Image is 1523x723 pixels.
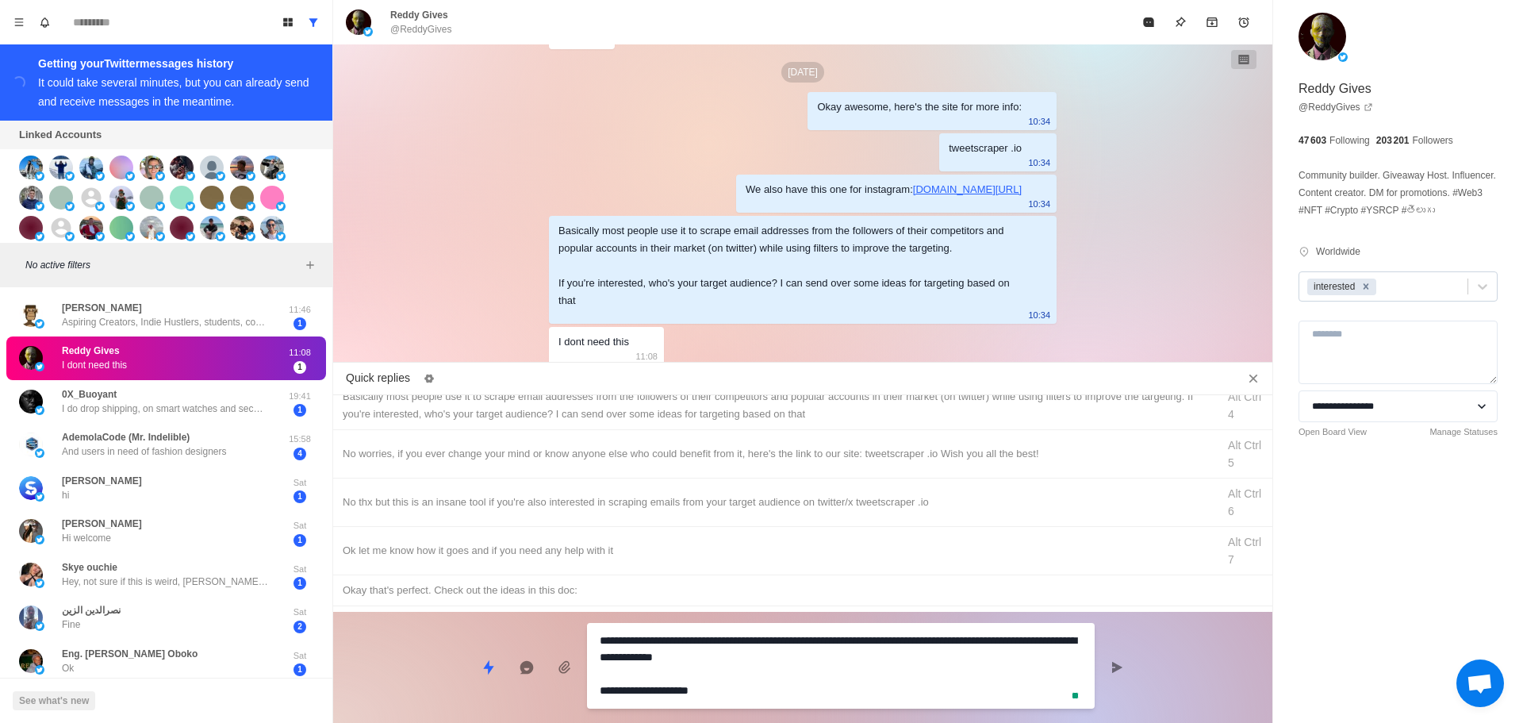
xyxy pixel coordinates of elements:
p: Aspiring Creators, Indie Hustlers, students, community builders and early stage founders [62,315,268,329]
p: Quick replies [346,370,410,386]
p: Worldwide [1316,244,1360,259]
img: picture [1338,52,1348,62]
p: Sat [280,606,320,619]
img: picture [186,202,195,211]
button: Quick replies [473,652,504,683]
img: picture [65,171,75,181]
p: @ReddyGives [390,22,452,37]
img: picture [276,202,286,211]
img: picture [19,433,43,456]
img: picture [19,476,43,500]
div: Okay that's perfect. Check out the ideas in this doc: [343,582,1263,599]
img: picture [19,563,43,586]
img: picture [276,232,286,241]
img: picture [186,171,195,181]
button: Menu [6,10,32,35]
p: 10:34 [1028,306,1050,324]
div: Basically most people use it to scrape email addresses from the followers of their competitors an... [558,222,1022,310]
img: picture [125,232,135,241]
a: [DOMAIN_NAME][URL] [913,183,1022,195]
p: 11:08 [635,348,658,365]
img: picture [19,346,43,370]
img: picture [35,406,44,415]
img: picture [35,665,44,675]
span: 1 [293,663,306,676]
p: [PERSON_NAME] [62,474,142,488]
img: picture [200,156,224,179]
button: Pin [1164,6,1196,38]
button: Send message [1101,652,1133,683]
img: picture [49,156,73,179]
img: picture [49,186,73,210]
a: @ReddyGives [1299,100,1373,114]
img: picture [35,202,44,211]
div: Okay awesome, here's the site for more info: [817,98,1022,116]
img: picture [19,303,43,327]
p: Reddy Gives [62,344,120,358]
img: picture [35,232,44,241]
div: No worries, if you ever change your mind or know anyone else who could benefit from it, here's th... [343,445,1207,463]
p: hi [62,488,69,502]
img: picture [246,171,255,181]
button: Edit quick replies [416,366,442,391]
span: 1 [293,577,306,590]
img: picture [260,186,284,210]
img: picture [19,649,43,673]
img: picture [19,216,43,240]
p: Hi welcome [62,531,111,545]
p: I dont need this [62,358,127,372]
img: picture [35,448,44,458]
img: picture [19,390,43,413]
img: picture [35,621,44,631]
img: picture [216,202,225,211]
img: picture [65,202,75,211]
button: Board View [275,10,301,35]
img: picture [65,232,75,241]
span: 4 [293,448,306,460]
a: Manage Statuses [1429,425,1498,439]
p: 15:58 [280,433,320,446]
p: 203 201 [1376,133,1410,148]
img: picture [19,156,43,179]
p: 10:34 [1028,154,1050,171]
p: 19:41 [280,390,320,403]
p: Sat [280,563,320,576]
img: picture [35,171,44,181]
img: picture [95,232,105,241]
img: picture [79,156,103,179]
img: picture [109,156,133,179]
a: Open Board View [1299,425,1367,439]
img: picture [230,186,254,210]
div: It could take several minutes, but you can already send and receive messages in the meantime. [38,76,309,108]
span: 1 [293,317,306,330]
p: Eng. [PERSON_NAME] Oboko [62,647,198,661]
div: No thx but this is an insane tool if you're also interested in scraping emails from your target a... [343,494,1207,511]
img: picture [200,186,224,210]
div: tweetscraper .io [949,140,1022,157]
div: Remove interested [1357,279,1375,295]
img: picture [155,202,165,211]
button: Close quick replies [1241,366,1266,391]
div: Alt Ctrl 7 [1228,533,1263,568]
div: Ok let me know how it goes and if you need any help with it [343,542,1207,560]
p: 0X_Buoyant [62,387,117,402]
p: No active filters [25,258,301,272]
img: picture [35,362,44,371]
img: picture [260,156,284,179]
img: picture [109,186,133,210]
p: And users in need of fashion designers [62,444,226,459]
p: 10:34 [1028,195,1050,213]
span: 1 [293,361,306,374]
img: picture [125,202,135,211]
div: Alt Ctrl 4 [1228,388,1263,423]
button: Show all conversations [301,10,326,35]
p: Sat [280,649,320,663]
a: Ouvrir le chat [1456,660,1504,707]
p: [DATE] [781,62,824,83]
img: picture [260,216,284,240]
p: 47 603 [1299,133,1326,148]
span: 1 [293,404,306,417]
button: Add media [549,652,581,683]
img: picture [170,186,194,210]
img: picture [216,232,225,241]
